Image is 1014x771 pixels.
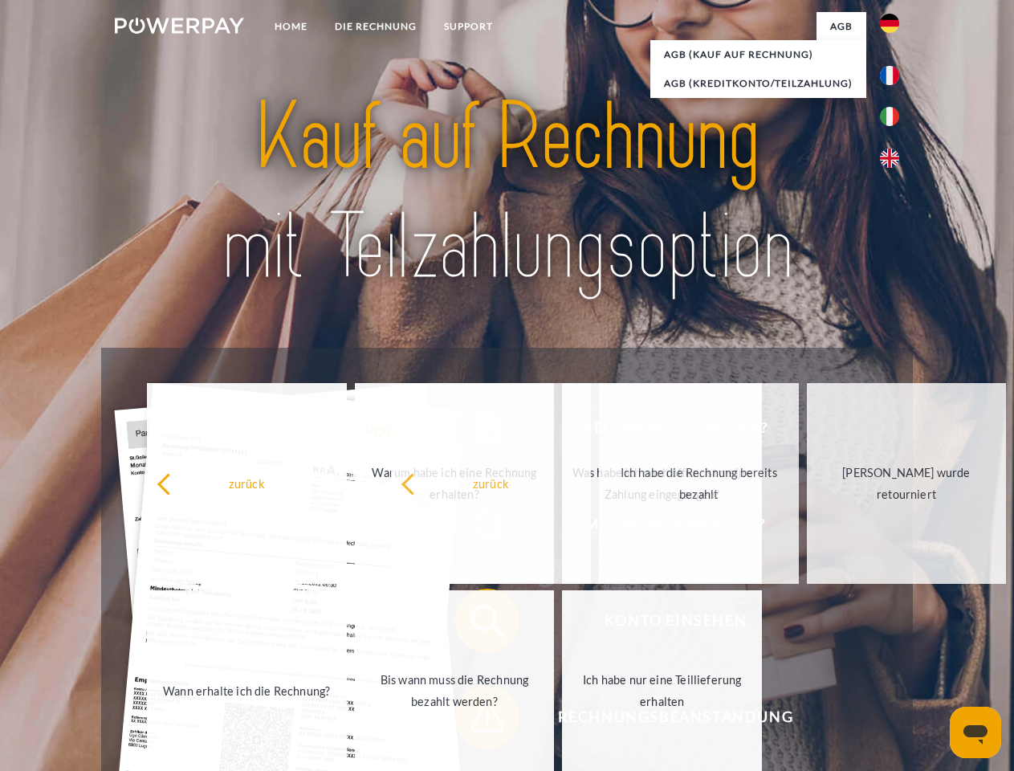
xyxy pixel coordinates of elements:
[816,12,866,41] a: agb
[153,77,861,308] img: title-powerpay_de.svg
[950,707,1001,758] iframe: Schaltfläche zum Öffnen des Messaging-Fensters
[261,12,321,41] a: Home
[880,149,899,168] img: en
[816,462,997,505] div: [PERSON_NAME] wurde retourniert
[364,462,545,505] div: Warum habe ich eine Rechnung erhalten?
[401,472,581,494] div: zurück
[364,669,545,712] div: Bis wann muss die Rechnung bezahlt werden?
[157,472,337,494] div: zurück
[157,679,337,701] div: Wann erhalte ich die Rechnung?
[880,107,899,126] img: it
[650,69,866,98] a: AGB (Kreditkonto/Teilzahlung)
[321,12,430,41] a: DIE RECHNUNG
[880,66,899,85] img: fr
[430,12,507,41] a: SUPPORT
[115,18,244,34] img: logo-powerpay-white.svg
[609,462,789,505] div: Ich habe die Rechnung bereits bezahlt
[572,669,752,712] div: Ich habe nur eine Teillieferung erhalten
[880,14,899,33] img: de
[650,40,866,69] a: AGB (Kauf auf Rechnung)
